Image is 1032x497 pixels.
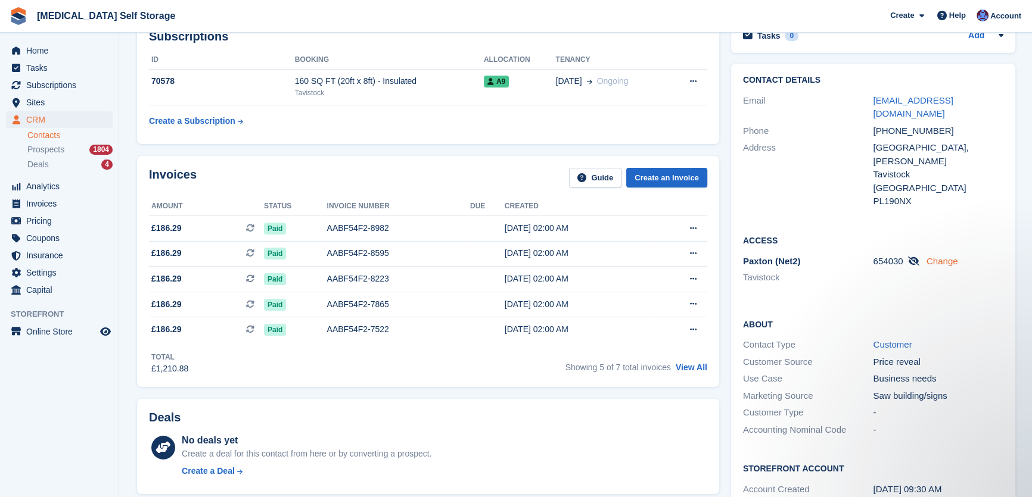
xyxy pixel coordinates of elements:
[6,111,113,128] a: menu
[890,10,914,21] span: Create
[26,264,98,281] span: Settings
[149,30,707,43] h2: Subscriptions
[743,141,874,208] div: Address
[873,141,1003,168] div: [GEOGRAPHIC_DATA], [PERSON_NAME]
[264,223,286,235] span: Paid
[505,197,650,216] th: Created
[327,222,470,235] div: AABF54F2-8982
[151,222,182,235] span: £186.29
[27,144,64,155] span: Prospects
[26,247,98,264] span: Insurance
[676,362,707,372] a: View All
[977,10,989,21] img: Helen Walker
[505,298,650,311] div: [DATE] 02:00 AM
[6,195,113,212] a: menu
[757,30,781,41] h2: Tasks
[149,197,264,216] th: Amount
[264,299,286,311] span: Paid
[10,7,27,25] img: stora-icon-8386f47178a22dfd0bd8f6a31ec36ba5ce8667c1dd55bd0f319d3a0aa187defe.svg
[927,256,958,266] a: Change
[6,230,113,246] a: menu
[743,355,874,369] div: Customer Source
[6,323,113,340] a: menu
[149,75,295,87] div: 70578
[505,222,650,235] div: [DATE] 02:00 AM
[555,51,668,70] th: Tenancy
[27,130,113,141] a: Contacts
[743,234,1003,246] h2: Access
[873,372,1003,386] div: Business needs
[151,362,188,375] div: £1,210.88
[626,168,707,187] a: Create an Invoice
[26,94,98,111] span: Sites
[505,323,650,336] div: [DATE] 02:00 AM
[149,115,235,127] div: Create a Subscription
[873,355,1003,369] div: Price reveal
[505,273,650,285] div: [DATE] 02:00 AM
[149,110,243,132] a: Create a Subscription
[98,324,113,339] a: Preview store
[743,406,874,420] div: Customer Type
[6,94,113,111] a: menu
[743,372,874,386] div: Use Case
[743,94,874,121] div: Email
[6,247,113,264] a: menu
[873,95,953,119] a: [EMAIL_ADDRESS][DOMAIN_NAME]
[26,178,98,195] span: Analytics
[151,298,182,311] span: £186.29
[6,212,113,229] a: menu
[264,197,327,216] th: Status
[26,60,98,76] span: Tasks
[6,282,113,298] a: menu
[295,75,484,87] div: 160 SQ FT (20ft x 8ft) - Insulated
[264,273,286,285] span: Paid
[32,6,180,26] a: [MEDICAL_DATA] Self Storage
[182,465,431,477] a: Create a Deal
[569,168,621,187] a: Guide
[6,178,113,195] a: menu
[327,197,470,216] th: Invoice number
[470,197,505,216] th: Due
[295,87,484,98] div: Tavistock
[743,124,874,138] div: Phone
[149,411,181,424] h2: Deals
[26,230,98,246] span: Coupons
[873,483,1003,496] div: [DATE] 09:30 AM
[27,158,113,171] a: Deals 4
[565,362,671,372] span: Showing 5 of 7 total invoices
[26,195,98,212] span: Invoices
[743,389,874,403] div: Marketing Source
[785,30,798,41] div: 0
[743,423,874,437] div: Accounting Nominal Code
[743,256,801,266] span: Paxton (Net2)
[873,406,1003,420] div: -
[555,75,582,87] span: [DATE]
[327,298,470,311] div: AABF54F2-7865
[27,159,49,170] span: Deals
[327,273,470,285] div: AABF54F2-8223
[151,352,188,362] div: Total
[968,29,984,43] a: Add
[873,339,912,349] a: Customer
[264,248,286,260] span: Paid
[149,168,197,187] h2: Invoices
[26,212,98,229] span: Pricing
[26,282,98,298] span: Capital
[6,60,113,76] a: menu
[743,76,1003,85] h2: Contact Details
[327,247,470,260] div: AABF54F2-8595
[11,308,119,320] span: Storefront
[873,168,1003,182] div: Tavistock
[149,51,295,70] th: ID
[26,111,98,128] span: CRM
[6,77,113,93] a: menu
[26,323,98,340] span: Online Store
[949,10,966,21] span: Help
[873,389,1003,403] div: Saw building/signs
[743,271,874,285] li: Tavistock
[743,318,1003,330] h2: About
[990,10,1021,22] span: Account
[505,247,650,260] div: [DATE] 02:00 AM
[743,338,874,352] div: Contact Type
[743,483,874,496] div: Account Created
